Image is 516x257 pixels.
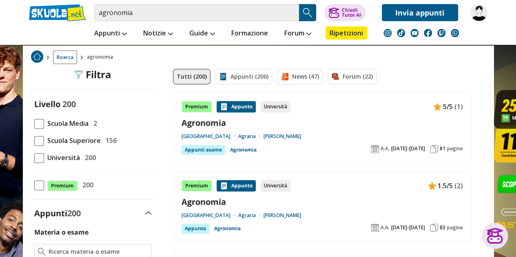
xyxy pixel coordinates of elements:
[53,51,77,64] a: Ricerca
[383,29,392,37] img: instagram
[220,103,228,111] img: Appunti contenuto
[217,180,256,191] div: Appunto
[410,29,419,37] img: youtube
[424,29,432,37] img: facebook
[214,224,241,233] a: Agronomia
[371,145,379,153] img: Anno accademico
[173,69,210,84] a: Tutti (200)
[433,103,441,111] img: Appunti contenuto
[215,69,272,84] a: Appunti (200)
[299,4,316,21] button: Search Button
[261,101,290,112] div: Università
[261,180,290,191] div: Università
[282,26,313,41] a: Forum
[182,145,225,155] div: Appunti esame
[44,152,80,163] span: Università
[102,135,117,146] span: 156
[31,51,43,64] a: Home
[437,29,445,37] img: twitch
[382,4,458,21] a: Invia appunti
[217,101,256,112] div: Appunto
[47,180,78,191] span: Premium
[470,4,487,21] img: sofia.mondello4
[74,69,111,80] div: Filtra
[182,196,463,207] a: Agronomia
[82,152,96,163] span: 200
[440,224,445,231] span: 83
[141,26,175,41] a: Notizie
[301,7,314,19] img: Cerca appunti, riassunti o versioni
[92,26,129,41] a: Appunti
[397,29,405,37] img: tiktok
[49,248,148,256] input: Ricerca materia o esame
[238,133,264,140] a: Agraria
[94,4,299,21] input: Cerca appunti, riassunti o versioni
[38,248,46,256] img: Ricerca materia o esame
[34,228,89,237] label: Materia o esame
[62,99,76,110] span: 200
[44,135,101,146] span: Scuola Superiore
[324,4,365,21] button: ChiediTutor AI
[326,26,367,40] a: Ripetizioni
[277,69,323,84] a: News (47)
[230,145,257,155] a: Agronomia
[229,26,270,41] a: Formazione
[182,101,212,112] div: Premium
[74,70,82,79] img: Filtra filtri mobile
[428,182,436,190] img: Appunti contenuto
[430,224,438,232] img: Pagine
[182,180,212,191] div: Premium
[220,182,228,190] img: Appunti contenuto
[281,72,289,81] img: News filtro contenuto
[90,118,97,129] span: 2
[391,145,425,152] span: [DATE]-[DATE]
[391,224,425,231] span: [DATE]-[DATE]
[79,180,93,190] span: 200
[67,208,81,219] span: 200
[381,145,390,152] span: A.A.
[238,212,264,219] a: Agraria
[454,180,463,191] span: (2)
[44,118,89,129] span: Scuola Media
[331,72,339,81] img: Forum filtro contenuto
[381,224,390,231] span: A.A.
[328,69,376,84] a: Forum (22)
[182,133,238,140] a: [GEOGRAPHIC_DATA]
[264,133,301,140] a: [PERSON_NAME]
[438,180,453,191] span: 1.5/5
[440,145,445,152] span: 81
[182,117,463,128] a: Agronomia
[187,26,217,41] a: Guide
[34,208,81,219] label: Appunti
[34,99,60,110] label: Livello
[182,212,238,219] a: [GEOGRAPHIC_DATA]
[447,224,463,231] span: pagine
[371,224,379,232] img: Anno accademico
[451,29,459,37] img: WhatsApp
[87,51,116,64] span: agronomia
[31,51,43,63] img: Home
[443,101,453,112] span: 5/5
[341,8,361,18] div: Chiedi Tutor AI
[219,72,227,81] img: Appunti filtro contenuto
[430,145,438,153] img: Pagine
[145,211,152,215] img: Apri e chiudi sezione
[182,224,209,233] div: Appunto
[264,212,301,219] a: [PERSON_NAME]
[454,101,463,112] span: (1)
[447,145,463,152] span: pagine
